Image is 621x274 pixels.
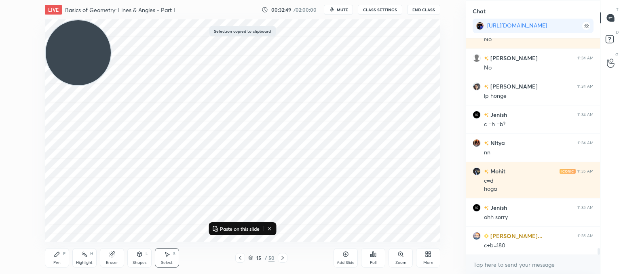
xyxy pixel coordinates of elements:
[210,224,261,234] button: Paste on this slide
[173,252,175,256] div: S
[484,242,594,250] div: c+b=180
[577,169,594,174] div: 11:35 AM
[106,261,118,265] div: Eraser
[489,54,538,62] h6: [PERSON_NAME]
[370,261,376,265] div: Poll
[616,6,619,13] p: T
[484,169,489,174] img: no-rating-badge.077c3623.svg
[616,29,619,35] p: D
[473,54,481,62] img: default.png
[220,226,260,232] p: Paste on this slide
[489,203,507,212] h6: Jenish
[146,252,148,256] div: L
[473,204,481,212] img: e39a5c8fa64a46ffac83dea14aefd1d6.jpg
[484,92,594,100] div: lp honge
[484,36,594,44] div: No
[484,120,594,129] div: c =h =b?
[577,56,594,61] div: 11:34 AM
[476,22,484,30] img: a0f30a0c6af64d7ea217c9f4bc3710fc.jpg
[407,5,440,15] button: End Class
[337,261,355,265] div: Add Slide
[473,82,481,91] img: 8319158ca0d74a2ea0851d2d2fb8d0a6.jpg
[264,255,267,260] div: /
[484,149,594,157] div: nn
[484,234,489,238] img: Learner_Badge_beginner_1_8b307cf2a0.svg
[473,232,481,240] img: 4937a8ff8074473f899d70c2b4c6c32a.jpg
[577,234,594,238] div: 11:35 AM
[484,213,594,221] div: ohh sorry
[489,139,505,147] h6: Nitya
[484,185,594,193] div: hoga
[484,206,489,210] img: no-rating-badge.077c3623.svg
[577,112,594,117] div: 11:34 AM
[133,261,146,265] div: Shapes
[466,38,600,255] div: grid
[560,169,576,174] img: iconic-light.a09c19a4.png
[615,52,619,58] p: G
[395,261,406,265] div: Zoom
[255,255,263,260] div: 15
[484,113,489,117] img: no-rating-badge.077c3623.svg
[484,56,489,61] img: no-rating-badge.077c3623.svg
[487,21,547,29] a: [URL][DOMAIN_NAME]
[90,252,93,256] div: H
[473,167,481,175] img: 095a8a64f97b41c4b421f0d4dd1dc87a.jpg
[484,64,594,72] div: No
[53,261,61,265] div: Pen
[489,82,538,91] h6: [PERSON_NAME]
[423,261,433,265] div: More
[337,7,348,13] span: mute
[577,141,594,145] div: 11:34 AM
[473,111,481,119] img: e39a5c8fa64a46ffac83dea14aefd1d6.jpg
[76,261,93,265] div: Highlight
[466,0,492,22] p: Chat
[484,84,489,89] img: no-rating-badge.077c3623.svg
[489,232,543,240] h6: [PERSON_NAME]...
[45,5,62,15] div: LIVE
[358,5,402,15] button: CLASS SETTINGS
[577,84,594,89] div: 11:34 AM
[577,205,594,210] div: 11:35 AM
[489,167,505,175] h6: Mohit
[484,177,594,185] div: c=d
[484,141,489,145] img: no-rating-badge.077c3623.svg
[324,5,353,15] button: mute
[473,139,481,147] img: fb5f3520daeb4ca494cdee41f7cd6272.jpg
[63,252,65,256] div: P
[161,261,173,265] div: Select
[489,110,507,119] h6: Jenish
[268,254,275,261] div: 50
[65,6,175,14] h4: Basics of Geometry: Lines & Angles - Part I
[214,29,271,33] p: Selection copied to clipboard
